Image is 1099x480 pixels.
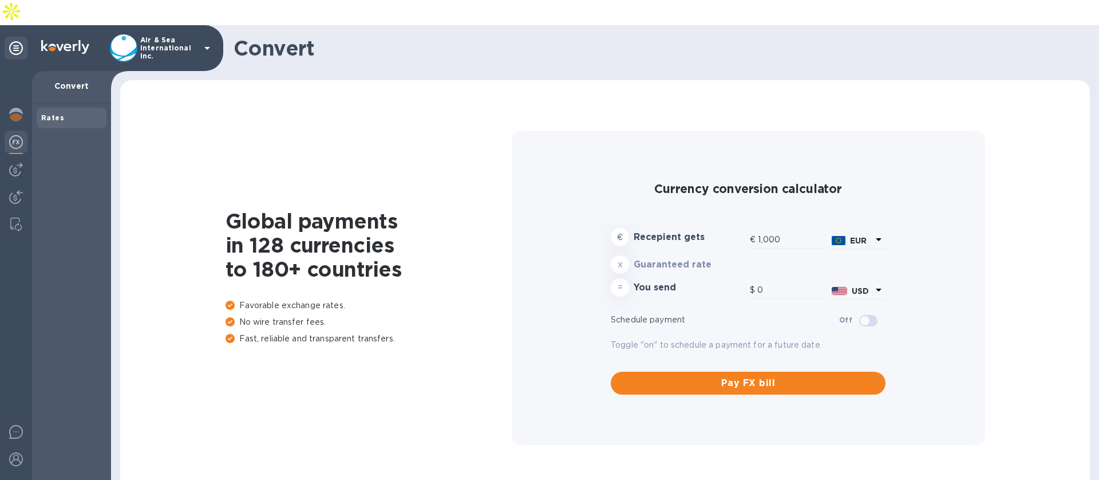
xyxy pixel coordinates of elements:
[757,282,827,299] input: Amount
[226,333,512,345] p: Fast, reliable and transparent transfers.
[226,209,512,281] h1: Global payments in 128 currencies to 180+ countries
[140,36,197,60] p: Air & Sea International Inc.
[9,135,23,149] img: Foreign exchange
[611,372,885,395] button: Pay FX bill
[611,314,839,326] p: Schedule payment
[758,231,827,249] input: Amount
[226,300,512,312] p: Favorable exchange rates.
[611,255,629,274] div: x
[634,232,745,243] h3: Recepient gets
[41,80,102,92] p: Convert
[611,339,885,351] p: Toggle "on" to schedule a payment for a future date.
[620,376,876,390] span: Pay FX bill
[839,316,852,324] b: Off
[41,113,64,122] b: Rates
[750,282,757,299] div: $
[852,286,869,296] b: USD
[634,282,745,293] h3: You send
[617,233,623,242] strong: €
[234,36,1081,60] h1: Convert
[226,316,512,328] p: No wire transfer fees.
[41,40,89,54] img: Logo
[611,182,885,196] h2: Currency conversion calculator
[850,236,867,245] b: EUR
[634,259,745,270] h3: Guaranteed rate
[832,287,847,295] img: USD
[5,37,27,60] div: Unpin categories
[750,231,758,249] div: €
[611,278,629,297] div: =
